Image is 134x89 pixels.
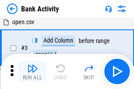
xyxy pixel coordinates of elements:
[75,61,103,82] button: Skip
[83,63,94,74] img: Skip
[18,61,47,82] button: Run All
[42,36,75,46] div: Add Column
[116,4,127,14] img: Settings menu
[83,75,94,80] div: Skip
[27,63,38,74] img: Run All
[33,50,58,60] div: open!J:J
[96,38,110,44] div: range
[23,75,43,80] div: Run All
[7,4,18,14] img: Back
[79,38,94,44] div: before
[12,18,34,25] span: open.csv
[110,64,124,78] img: Main button
[21,44,28,51] span: # 3
[21,5,59,13] div: Bank Activity
[105,5,112,12] img: Support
